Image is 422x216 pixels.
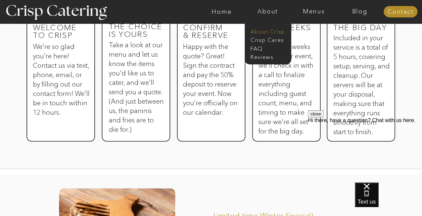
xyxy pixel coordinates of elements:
[183,42,238,132] h3: Happy with the quote? Great! Sign the contract and pay the 50% deposit to reserve your event. Now...
[33,42,90,132] h3: We're so glad you're here! Contact us via text, phone, email, or by filling out our contact form!...
[183,24,245,42] h3: Confirm & reserve
[199,8,245,15] a: Home
[291,8,337,15] a: Menus
[337,8,383,15] a: Blog
[355,182,422,216] iframe: podium webchat widget bubble
[250,53,284,60] a: Reviews
[383,9,417,15] a: Contact
[109,23,164,32] h3: The Choice is yours
[250,45,284,51] a: faq
[308,110,422,191] iframe: podium webchat widget prompt
[245,8,291,15] a: About
[250,36,289,43] a: Crisp Cares
[259,42,314,132] h3: About two weeks before your event, we'll check in with a call to finalize everything including gu...
[250,28,289,34] a: About Crisp
[109,40,164,117] h3: Take a look at our menu and let us know the items you'd like us to cater, and we'll send you a qu...
[333,33,390,123] h3: Included in your service is a total of 5 hours, covering setup, serving, and cleanup. Our servers...
[333,24,388,33] h3: The big day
